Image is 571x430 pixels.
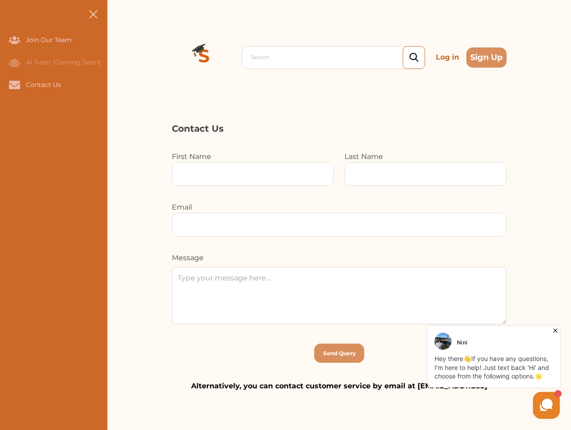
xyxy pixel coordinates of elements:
[172,25,236,90] img: Logo
[323,349,356,357] p: Send Query
[345,152,383,161] label: Last Name
[172,254,204,262] label: Message
[172,203,192,211] label: Email
[172,152,211,161] label: First Name
[466,47,507,68] button: Sign Up
[172,381,507,391] p: Alternatively, you can contact customer service by email at [EMAIL_ADDRESS]
[314,344,364,363] button: [object Object]
[432,48,463,66] p: Log in
[356,324,562,421] iframe: HelpCrunch
[172,122,507,135] p: Contact Us
[409,53,418,62] img: search_icon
